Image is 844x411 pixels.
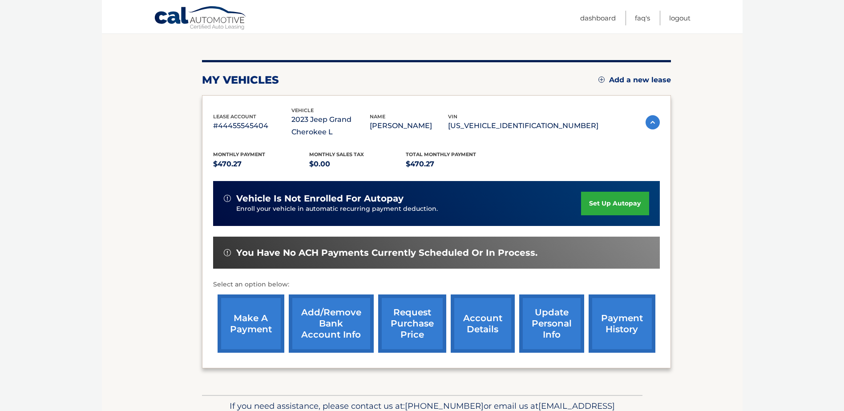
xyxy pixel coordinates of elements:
[236,193,404,204] span: vehicle is not enrolled for autopay
[154,6,247,32] a: Cal Automotive
[370,120,448,132] p: [PERSON_NAME]
[213,279,660,290] p: Select an option below:
[598,76,671,85] a: Add a new lease
[213,120,291,132] p: #44455545404
[646,115,660,129] img: accordion-active.svg
[635,11,650,25] a: FAQ's
[519,294,584,353] a: update personal info
[589,294,655,353] a: payment history
[202,73,279,87] h2: my vehicles
[405,401,484,411] span: [PHONE_NUMBER]
[291,113,370,138] p: 2023 Jeep Grand Cherokee L
[581,192,649,215] a: set up autopay
[224,249,231,256] img: alert-white.svg
[378,294,446,353] a: request purchase price
[580,11,616,25] a: Dashboard
[309,158,406,170] p: $0.00
[309,151,364,157] span: Monthly sales Tax
[669,11,691,25] a: Logout
[406,151,476,157] span: Total Monthly Payment
[236,247,537,258] span: You have no ACH payments currently scheduled or in process.
[236,204,582,214] p: Enroll your vehicle in automatic recurring payment deduction.
[598,77,605,83] img: add.svg
[448,120,598,132] p: [US_VEHICLE_IDENTIFICATION_NUMBER]
[213,151,265,157] span: Monthly Payment
[213,158,310,170] p: $470.27
[448,113,457,120] span: vin
[289,294,374,353] a: Add/Remove bank account info
[370,113,385,120] span: name
[406,158,502,170] p: $470.27
[291,107,314,113] span: vehicle
[451,294,515,353] a: account details
[218,294,284,353] a: make a payment
[213,113,256,120] span: lease account
[224,195,231,202] img: alert-white.svg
